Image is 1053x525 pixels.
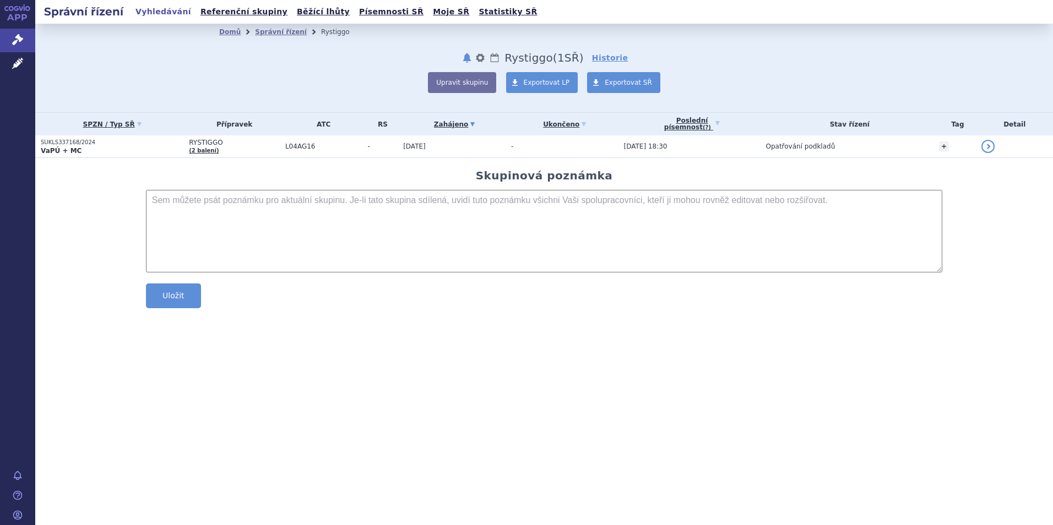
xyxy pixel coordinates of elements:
[197,4,291,19] a: Referenční skupiny
[624,113,761,135] a: Poslednípísemnost(?)
[41,139,183,146] p: SUKLS337168/2024
[294,4,353,19] a: Běžící lhůty
[504,51,553,64] span: Rystiggo
[981,140,995,153] a: detail
[255,28,307,36] a: Správní řízení
[428,72,496,93] button: Upravit skupinu
[475,51,486,64] button: nastavení
[933,113,976,135] th: Tag
[489,51,500,64] a: Lhůty
[362,113,398,135] th: RS
[506,72,578,93] a: Exportovat LP
[430,4,473,19] a: Moje SŘ
[132,4,194,19] a: Vyhledávání
[511,117,618,132] a: Ukončeno
[976,113,1053,135] th: Detail
[280,113,362,135] th: ATC
[183,113,280,135] th: Přípravek
[356,4,427,19] a: Písemnosti SŘ
[189,139,280,146] span: RYSTIGGO
[462,51,473,64] button: notifikace
[476,169,613,182] h2: Skupinová poznámka
[624,143,667,150] span: [DATE] 18:30
[557,51,565,64] span: 1
[524,79,570,86] span: Exportovat LP
[41,117,183,132] a: SPZN / Typ SŘ
[41,147,82,155] strong: VaPÚ + MC
[146,283,201,308] button: Uložit
[939,141,949,151] a: +
[760,113,933,135] th: Stav řízení
[587,72,660,93] a: Exportovat SŘ
[35,4,132,19] h2: Správní řízení
[285,143,362,150] span: L04AG16
[403,117,506,132] a: Zahájeno
[403,143,426,150] span: [DATE]
[553,51,584,64] span: ( SŘ)
[219,28,241,36] a: Domů
[321,24,364,40] li: Rystiggo
[368,143,398,150] span: -
[475,4,540,19] a: Statistiky SŘ
[189,147,219,154] a: (2 balení)
[511,143,513,150] span: -
[703,124,711,131] abbr: (?)
[592,52,628,63] a: Historie
[605,79,652,86] span: Exportovat SŘ
[766,143,835,150] span: Opatřování podkladů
